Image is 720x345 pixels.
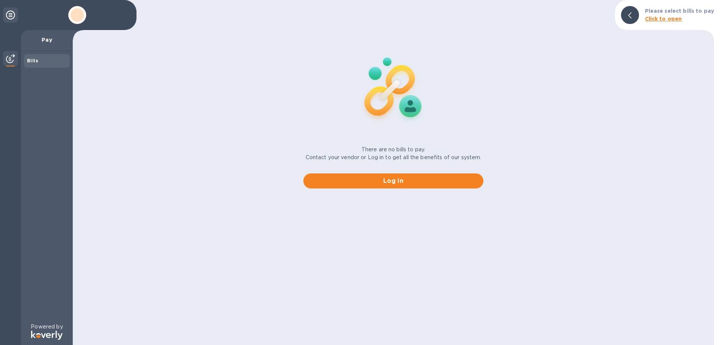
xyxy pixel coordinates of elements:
b: Click to open [645,16,682,22]
b: Bills [27,58,38,63]
img: Logo [31,331,63,340]
b: Please select bills to pay [645,8,714,14]
p: There are no bills to pay. Contact your vendor or Log in to get all the benefits of our system. [306,146,481,161]
button: Log in [303,173,483,188]
p: Pay [27,36,67,44]
span: Log in [309,176,477,185]
p: Powered by [31,323,63,331]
